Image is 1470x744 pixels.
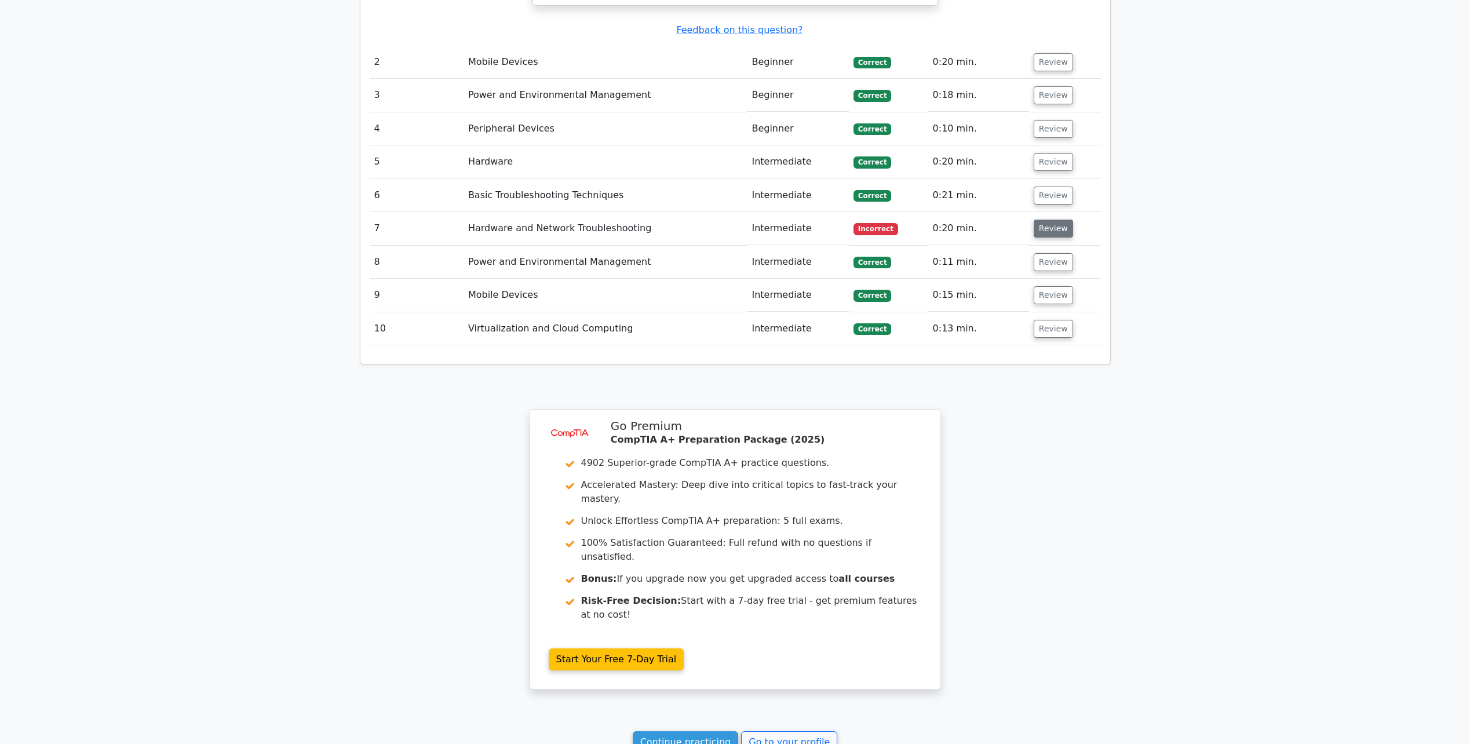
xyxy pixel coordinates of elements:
[747,46,849,79] td: Beginner
[1034,53,1073,71] button: Review
[747,212,849,245] td: Intermediate
[370,246,464,279] td: 8
[370,112,464,145] td: 4
[928,246,1029,279] td: 0:11 min.
[370,279,464,312] td: 9
[1034,120,1073,138] button: Review
[464,212,747,245] td: Hardware and Network Troubleshooting
[464,246,747,279] td: Power and Environmental Management
[928,312,1029,345] td: 0:13 min.
[1034,253,1073,271] button: Review
[853,156,891,168] span: Correct
[928,46,1029,79] td: 0:20 min.
[928,79,1029,112] td: 0:18 min.
[747,179,849,212] td: Intermediate
[370,79,464,112] td: 3
[747,312,849,345] td: Intermediate
[464,79,747,112] td: Power and Environmental Management
[549,648,684,670] a: Start Your Free 7-Day Trial
[1034,286,1073,304] button: Review
[1034,153,1073,171] button: Review
[928,179,1029,212] td: 0:21 min.
[370,312,464,345] td: 10
[1034,320,1073,338] button: Review
[370,46,464,79] td: 2
[747,79,849,112] td: Beginner
[928,212,1029,245] td: 0:20 min.
[853,57,891,68] span: Correct
[853,190,891,202] span: Correct
[370,145,464,178] td: 5
[1034,187,1073,205] button: Review
[464,312,747,345] td: Virtualization and Cloud Computing
[1034,220,1073,238] button: Review
[928,112,1029,145] td: 0:10 min.
[928,279,1029,312] td: 0:15 min.
[853,290,891,301] span: Correct
[747,112,849,145] td: Beginner
[676,24,803,35] a: Feedback on this question?
[853,90,891,101] span: Correct
[853,323,891,335] span: Correct
[464,279,747,312] td: Mobile Devices
[853,123,891,135] span: Correct
[747,145,849,178] td: Intermediate
[370,212,464,245] td: 7
[853,223,898,235] span: Incorrect
[464,112,747,145] td: Peripheral Devices
[464,145,747,178] td: Hardware
[464,179,747,212] td: Basic Troubleshooting Techniques
[853,257,891,268] span: Correct
[747,279,849,312] td: Intermediate
[370,179,464,212] td: 6
[928,145,1029,178] td: 0:20 min.
[747,246,849,279] td: Intermediate
[464,46,747,79] td: Mobile Devices
[1034,86,1073,104] button: Review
